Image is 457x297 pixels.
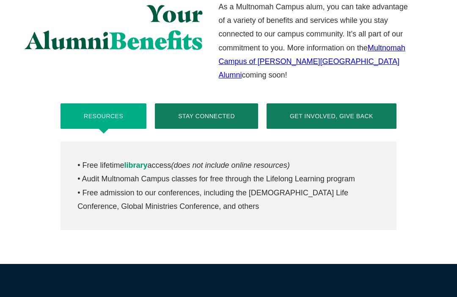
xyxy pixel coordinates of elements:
[219,44,405,80] a: Multnomah Campus of [PERSON_NAME][GEOGRAPHIC_DATA] Alumni
[171,161,290,170] em: (does not include online resources)
[155,104,258,129] button: Stay Connected
[124,161,147,170] a: library
[61,104,146,129] button: Resources
[25,0,203,55] h2: Your Alumni
[77,159,380,214] p: • Free lifetime access • Audit Multnomah Campus classes for free through the Lifelong Learning pr...
[219,0,414,83] p: As a Multnomah Campus alum, you can take advantage of a variety of benefits and services while yo...
[110,26,203,56] span: Benefits
[267,104,396,129] button: Get Involved, Give Back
